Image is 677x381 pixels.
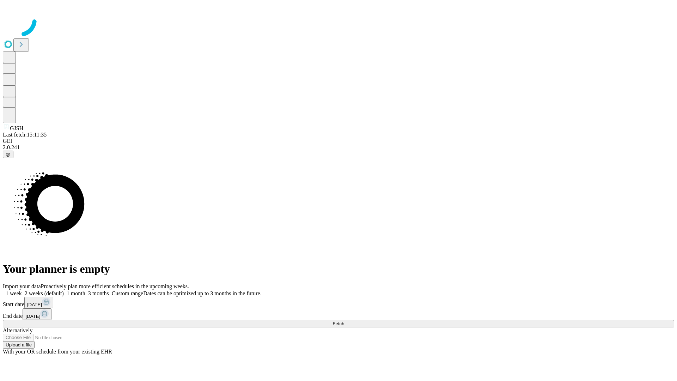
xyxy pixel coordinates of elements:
[3,341,35,349] button: Upload a file
[67,290,85,296] span: 1 month
[3,327,32,333] span: Alternatively
[41,283,189,289] span: Proactively plan more efficient schedules in the upcoming weeks.
[3,144,674,151] div: 2.0.241
[333,321,344,326] span: Fetch
[3,320,674,327] button: Fetch
[27,302,42,307] span: [DATE]
[24,297,53,308] button: [DATE]
[3,151,13,158] button: @
[23,308,51,320] button: [DATE]
[143,290,261,296] span: Dates can be optimized up to 3 months in the future.
[3,297,674,308] div: Start date
[3,132,47,138] span: Last fetch: 15:11:35
[3,262,674,276] h1: Your planner is empty
[6,152,11,157] span: @
[6,290,22,296] span: 1 week
[3,283,41,289] span: Import your data
[25,290,64,296] span: 2 weeks (default)
[3,349,112,355] span: With your OR schedule from your existing EHR
[25,314,40,319] span: [DATE]
[112,290,143,296] span: Custom range
[3,308,674,320] div: End date
[10,125,23,131] span: GJSH
[3,138,674,144] div: GEI
[88,290,109,296] span: 3 months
